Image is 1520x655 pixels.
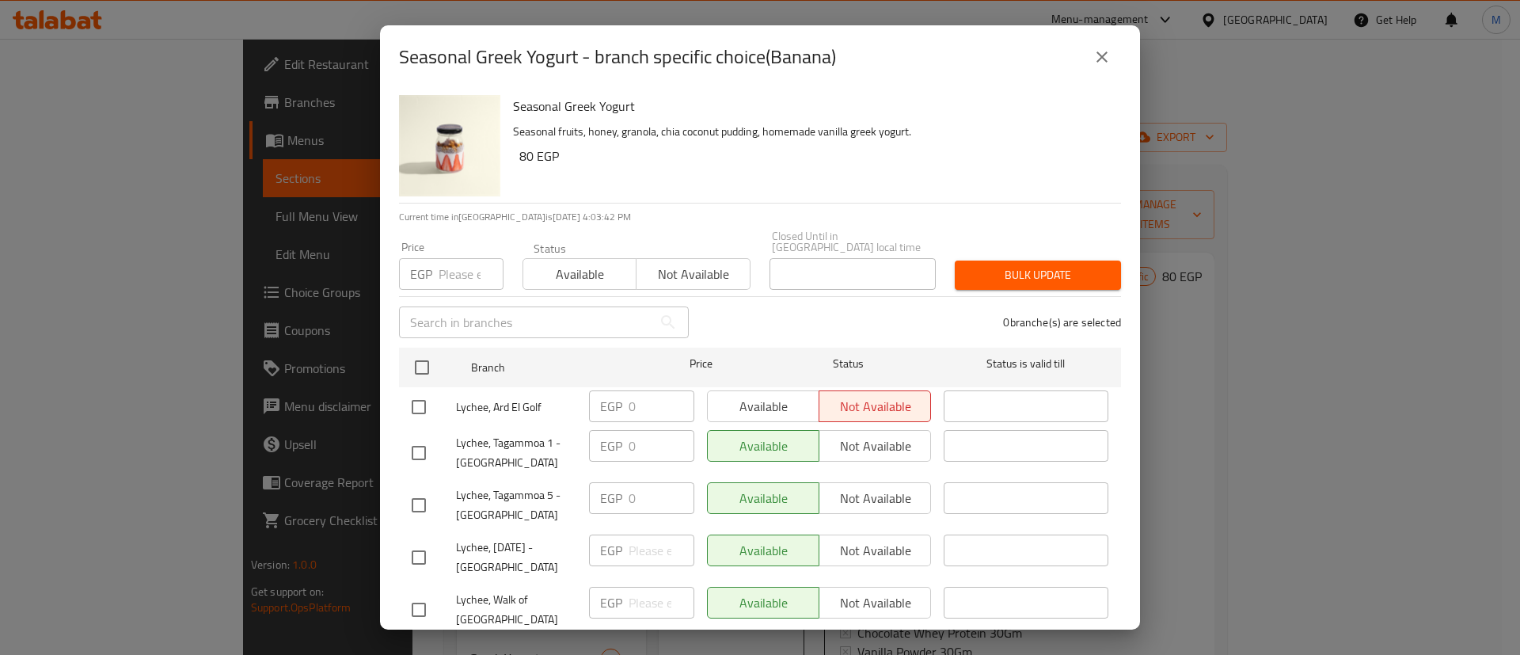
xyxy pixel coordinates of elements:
[471,358,636,378] span: Branch
[399,95,500,196] img: Seasonal Greek Yogurt
[967,265,1108,285] span: Bulk update
[519,145,1108,167] h6: 80 EGP
[399,44,836,70] h2: Seasonal Greek Yogurt - branch specific choice(Banana)
[456,398,576,417] span: Lychee, Ard El Golf
[648,354,754,374] span: Price
[955,261,1121,290] button: Bulk update
[600,593,622,612] p: EGP
[456,538,576,577] span: Lychee, [DATE] - [GEOGRAPHIC_DATA]
[522,258,636,290] button: Available
[629,535,694,566] input: Please enter price
[513,95,1108,117] h6: Seasonal Greek Yogurt
[636,258,750,290] button: Not available
[629,430,694,462] input: Please enter price
[513,122,1108,142] p: Seasonal fruits, honey, granola, chia coconut pudding, homemade vanilla greek yogurt.
[600,397,622,416] p: EGP
[1083,38,1121,76] button: close
[456,433,576,473] span: Lychee, Tagammoa 1 - [GEOGRAPHIC_DATA]
[600,436,622,455] p: EGP
[399,210,1121,224] p: Current time in [GEOGRAPHIC_DATA] is [DATE] 4:03:42 PM
[1003,314,1121,330] p: 0 branche(s) are selected
[456,486,576,525] span: Lychee, Tagammoa 5 - [GEOGRAPHIC_DATA]
[629,482,694,514] input: Please enter price
[456,590,576,630] span: Lychee, Walk of [GEOGRAPHIC_DATA]
[643,263,743,286] span: Not available
[410,265,432,284] p: EGP
[766,354,931,374] span: Status
[439,258,503,290] input: Please enter price
[530,263,630,286] span: Available
[944,354,1108,374] span: Status is valid till
[629,390,694,422] input: Please enter price
[629,587,694,619] input: Please enter price
[600,541,622,560] p: EGP
[600,489,622,508] p: EGP
[399,307,652,338] input: Search in branches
